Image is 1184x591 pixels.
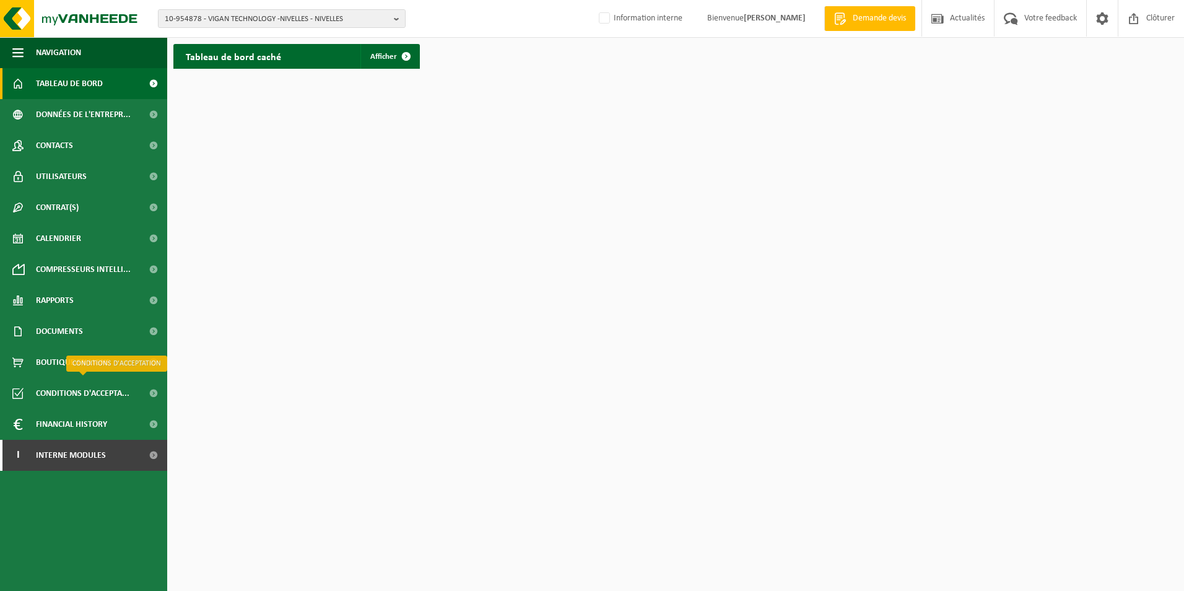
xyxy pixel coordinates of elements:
span: Financial History [36,409,107,440]
span: Documents [36,316,83,347]
a: Afficher [360,44,419,69]
span: Utilisateurs [36,161,87,192]
strong: [PERSON_NAME] [744,14,806,23]
a: Demande devis [824,6,915,31]
label: Information interne [596,9,682,28]
span: Interne modules [36,440,106,471]
span: 10-954878 - VIGAN TECHNOLOGY -NIVELLES - NIVELLES [165,10,389,28]
span: Rapports [36,285,74,316]
span: Compresseurs intelli... [36,254,131,285]
span: Données de l'entrepr... [36,99,131,130]
button: 10-954878 - VIGAN TECHNOLOGY -NIVELLES - NIVELLES [158,9,406,28]
span: Tableau de bord [36,68,103,99]
h2: Tableau de bord caché [173,44,294,68]
span: Calendrier [36,223,81,254]
span: Navigation [36,37,81,68]
span: Contrat(s) [36,192,79,223]
span: Contacts [36,130,73,161]
span: Conditions d'accepta... [36,378,129,409]
span: Demande devis [850,12,909,25]
span: I [12,440,24,471]
span: Boutique en ligne [36,347,110,378]
span: Afficher [370,53,397,61]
